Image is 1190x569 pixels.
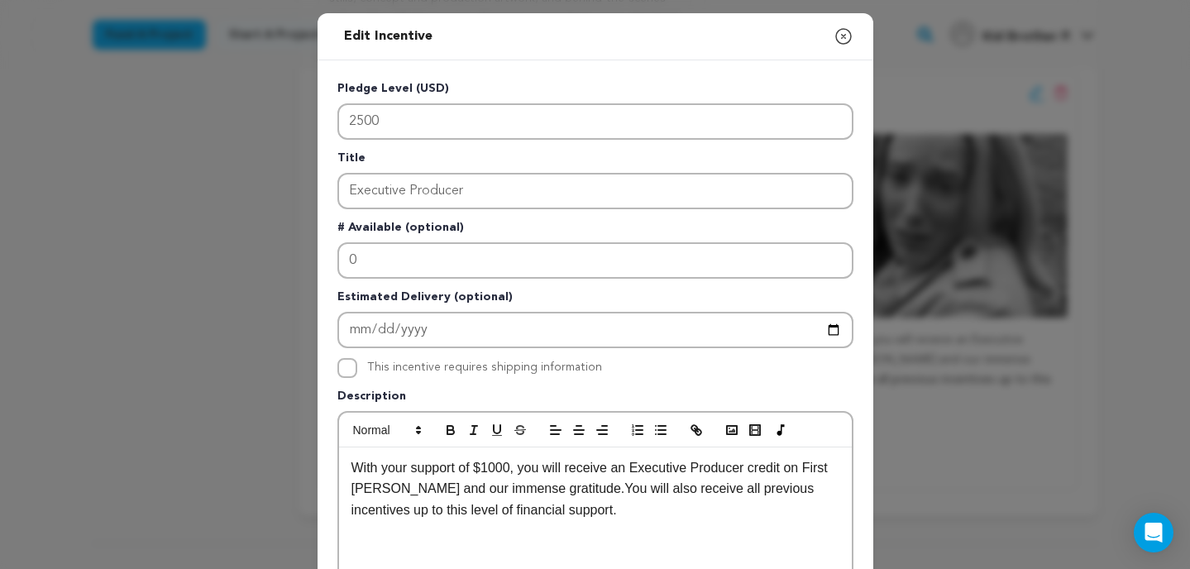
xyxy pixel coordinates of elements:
[337,312,853,348] input: Enter Estimated Delivery
[337,150,853,173] p: Title
[337,80,853,103] p: Pledge Level (USD)
[351,481,818,517] span: You will also receive all previous incentives up to this level of financial support.
[337,20,439,53] h2: Edit Incentive
[351,457,839,521] p: With your support of $1000, you will receive an Executive Producer credit on First [PERSON_NAME] ...
[337,388,853,411] p: Description
[337,242,853,279] input: Enter number available
[337,173,853,209] input: Enter title
[337,219,853,242] p: # Available (optional)
[337,289,853,312] p: Estimated Delivery (optional)
[1134,513,1173,552] div: Open Intercom Messenger
[367,361,602,373] label: This incentive requires shipping information
[337,103,853,140] input: Enter level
